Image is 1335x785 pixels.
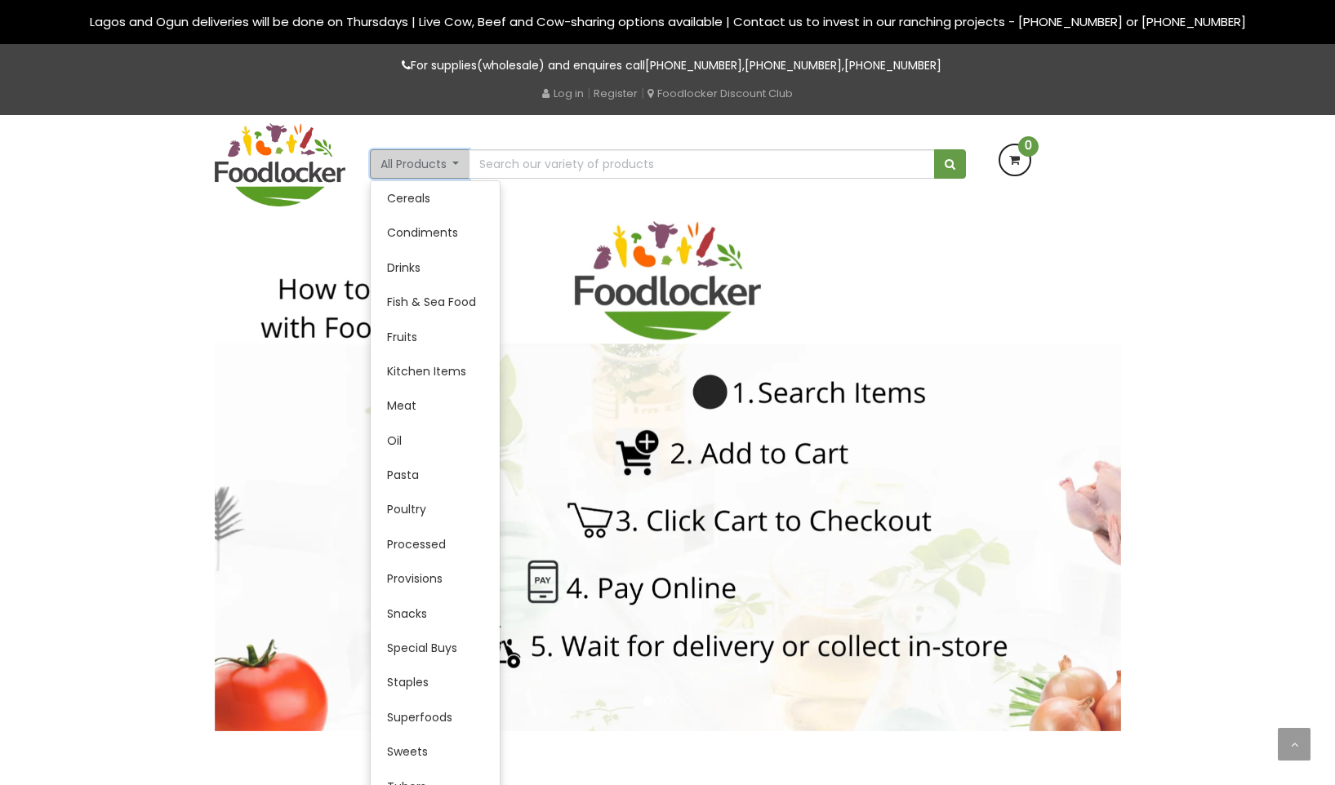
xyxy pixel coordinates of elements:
a: [PHONE_NUMBER] [844,57,941,73]
a: Sweets [371,734,500,769]
a: [PHONE_NUMBER] [745,57,842,73]
a: Snacks [371,597,500,631]
a: Meat [371,388,500,423]
p: For supplies(wholesale) and enquires call , , [215,56,1121,75]
button: All Products [370,149,470,179]
a: Oil [371,424,500,458]
a: Poultry [371,492,500,526]
a: Foodlocker Discount Club [647,86,793,101]
a: Drinks [371,251,500,285]
a: Fruits [371,320,500,354]
input: Search our variety of products [469,149,934,179]
a: Processed [371,527,500,561]
span: Lagos and Ogun deliveries will be done on Thursdays | Live Cow, Beef and Cow-sharing options avai... [90,13,1246,30]
span: 0 [1018,136,1039,157]
img: FoodLocker [215,123,345,206]
span: | [641,85,644,101]
a: Staples [371,665,500,699]
a: Log in [542,86,584,101]
a: [PHONE_NUMBER] [645,57,742,73]
a: Register [594,86,638,101]
span: | [587,85,590,101]
a: Provisions [371,561,500,596]
a: Cereals [371,181,500,215]
a: Fish & Sea Food [371,285,500,319]
img: Placing your order is simple as 1-2-3 [215,221,1121,731]
a: Condiments [371,215,500,250]
a: Pasta [371,458,500,492]
a: Special Buys [371,631,500,665]
a: Superfoods [371,700,500,734]
a: Kitchen Items [371,354,500,388]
